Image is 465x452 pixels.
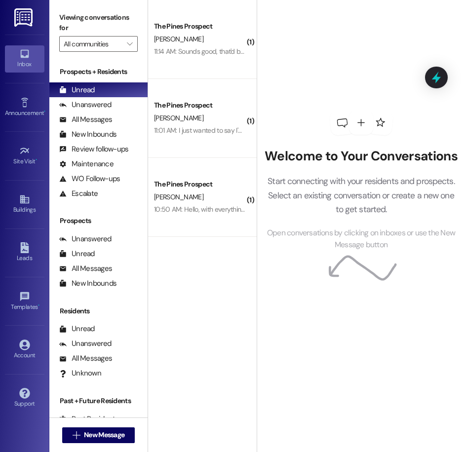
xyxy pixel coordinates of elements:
a: Buildings [5,191,44,218]
div: The Pines Prospect [154,100,245,111]
div: All Messages [59,264,112,274]
div: New Inbounds [59,278,116,289]
span: New Message [84,430,124,440]
div: Unread [59,324,95,334]
i:  [73,431,80,439]
a: Templates • [5,288,44,315]
div: WO Follow-ups [59,174,120,184]
div: Escalate [59,188,98,199]
div: The Pines Prospect [154,21,245,32]
img: ResiDesk Logo [14,8,35,27]
div: Past + Future Residents [49,396,148,406]
div: 11:01 AM: I just wanted to say I'm a little ahead of schedule so I'll be there around 3:14-3:30 [154,126,408,135]
a: Leads [5,239,44,266]
label: Viewing conversations for [59,10,138,36]
div: 11:14 AM: Sounds good, that'd be awesome. Drive safe! We just want to make sure your spot will be... [154,47,458,56]
a: Site Visit • [5,143,44,169]
div: Past Residents [59,414,119,424]
span: • [44,108,45,115]
a: Support [5,385,44,412]
div: Prospects [49,216,148,226]
div: The Pines Prospect [154,179,245,189]
a: Inbox [5,45,44,72]
button: New Message [62,427,135,443]
a: Account [5,337,44,363]
input: All communities [64,36,122,52]
p: Start connecting with your residents and prospects. Select an existing conversation or create a n... [264,174,458,216]
div: Review follow-ups [59,144,128,154]
h2: Welcome to Your Conversations [264,149,458,164]
div: Maintenance [59,159,114,169]
span: • [36,156,37,163]
div: All Messages [59,114,112,125]
div: Unknown [59,368,101,378]
div: Unanswered [59,100,112,110]
span: • [38,302,39,309]
span: [PERSON_NAME] [154,192,203,201]
div: New Inbounds [59,129,116,140]
div: All Messages [59,353,112,364]
div: Unread [59,85,95,95]
span: [PERSON_NAME] [154,113,203,122]
div: Residents [49,306,148,316]
span: [PERSON_NAME] [154,35,203,43]
div: Prospects + Residents [49,67,148,77]
span: Open conversations by clicking on inboxes or use the New Message button [264,227,458,251]
div: Unread [59,249,95,259]
i:  [127,40,132,48]
div: Unanswered [59,339,112,349]
div: Unanswered [59,234,112,244]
